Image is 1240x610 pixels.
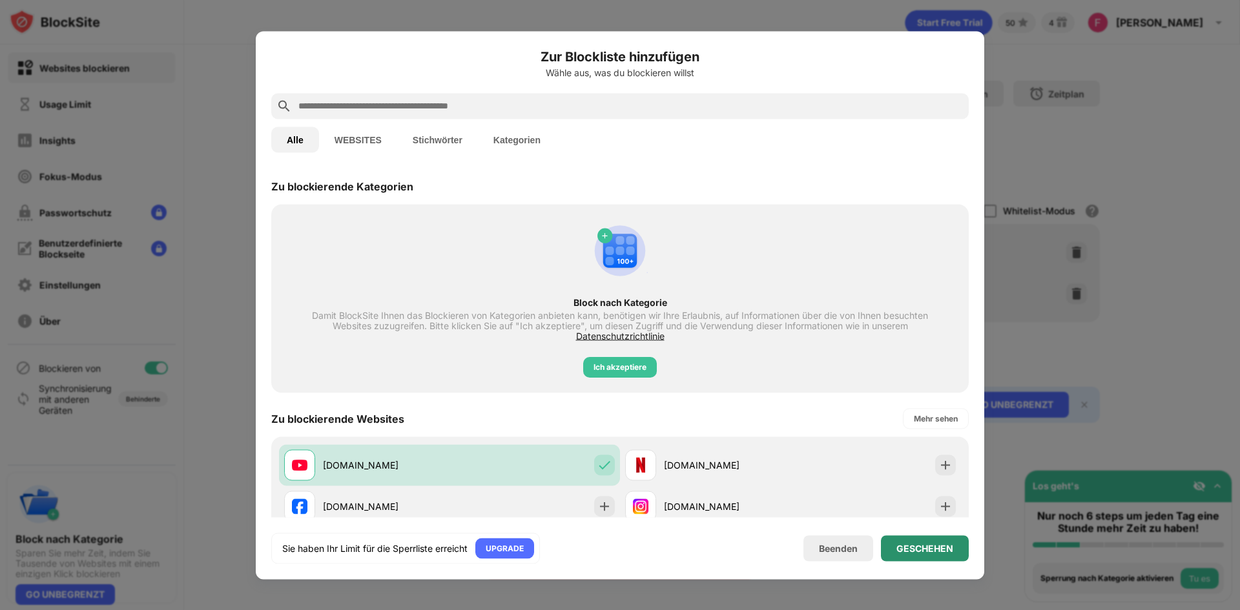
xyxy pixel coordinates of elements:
[576,330,665,341] span: Datenschutzrichtlinie
[664,500,790,513] div: [DOMAIN_NAME]
[271,46,969,66] h6: Zur Blockliste hinzufügen
[271,127,319,152] button: Alle
[271,67,969,77] div: Wähle aus, was du blockieren willst
[271,412,404,425] div: Zu blockierende Websites
[323,458,449,472] div: [DOMAIN_NAME]
[319,127,397,152] button: WEBSITES
[633,457,648,473] img: favicons
[819,543,858,554] div: Beenden
[282,542,468,554] div: Sie haben Ihr Limit für die Sperrliste erreicht
[397,127,478,152] button: Stichwörter
[276,98,292,114] img: search.svg
[589,219,651,281] img: category-add.svg
[486,542,524,554] div: UPGRADE
[294,310,945,341] div: Damit BlockSite Ihnen das Blockieren von Kategorien anbieten kann, benötigen wir Ihre Erlaubnis, ...
[896,543,953,553] div: GESCHEHEN
[664,458,790,472] div: [DOMAIN_NAME]
[271,179,413,192] div: Zu blockierende Kategorien
[633,498,648,514] img: favicons
[292,498,307,514] img: favicons
[294,297,945,307] div: Block nach Kategorie
[914,412,958,425] div: Mehr sehen
[478,127,556,152] button: Kategorien
[594,360,646,373] div: Ich akzeptiere
[323,500,449,513] div: [DOMAIN_NAME]
[292,457,307,473] img: favicons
